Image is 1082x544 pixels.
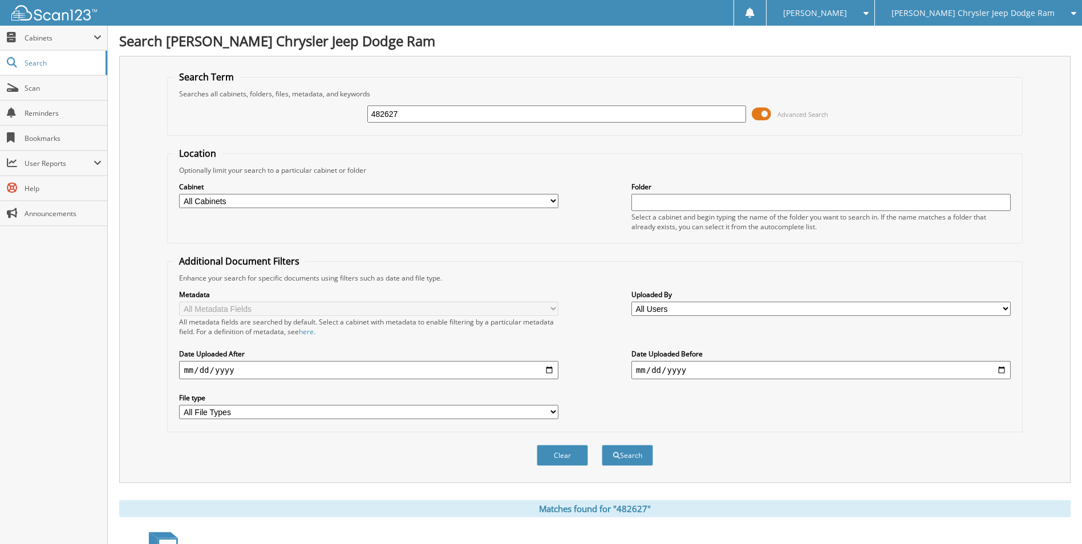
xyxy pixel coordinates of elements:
legend: Search Term [173,71,240,83]
h1: Search [PERSON_NAME] Chrysler Jeep Dodge Ram [119,31,1071,50]
span: Cabinets [25,33,94,43]
span: Advanced Search [777,110,828,119]
a: here [299,327,314,336]
input: end [631,361,1011,379]
input: start [179,361,558,379]
span: Search [25,58,100,68]
label: Folder [631,182,1011,192]
span: Reminders [25,108,102,118]
label: Metadata [179,290,558,299]
div: Select a cabinet and begin typing the name of the folder you want to search in. If the name match... [631,212,1011,232]
label: Cabinet [179,182,558,192]
div: Searches all cabinets, folders, files, metadata, and keywords [173,89,1016,99]
legend: Additional Document Filters [173,255,305,267]
span: [PERSON_NAME] [783,10,847,17]
span: User Reports [25,159,94,168]
button: Search [602,445,653,466]
label: Uploaded By [631,290,1011,299]
div: Optionally limit your search to a particular cabinet or folder [173,165,1016,175]
label: Date Uploaded After [179,349,558,359]
button: Clear [537,445,588,466]
img: scan123-logo-white.svg [11,5,97,21]
label: File type [179,393,558,403]
span: [PERSON_NAME] Chrysler Jeep Dodge Ram [891,10,1055,17]
div: All metadata fields are searched by default. Select a cabinet with metadata to enable filtering b... [179,317,558,336]
div: Enhance your search for specific documents using filters such as date and file type. [173,273,1016,283]
label: Date Uploaded Before [631,349,1011,359]
div: Matches found for "482627" [119,500,1071,517]
span: Announcements [25,209,102,218]
span: Bookmarks [25,133,102,143]
legend: Location [173,147,222,160]
span: Scan [25,83,102,93]
span: Help [25,184,102,193]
